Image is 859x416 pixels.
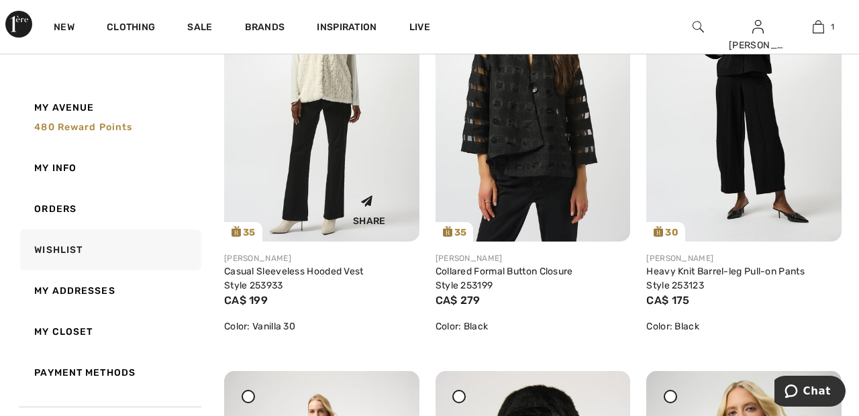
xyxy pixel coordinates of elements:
[17,270,201,311] a: My Addresses
[17,352,201,393] a: Payment Methods
[17,189,201,229] a: Orders
[774,376,846,409] iframe: Opens a widget where you can chat to one of our agents
[436,319,631,333] div: Color: Black
[646,294,689,307] span: CA$ 175
[330,184,409,231] div: Share
[17,229,201,270] a: Wishlist
[224,319,419,333] div: Color: Vanilla 30
[789,19,848,35] a: 1
[436,294,481,307] span: CA$ 279
[34,101,94,115] span: My Avenue
[17,148,201,189] a: My Info
[436,252,631,264] div: [PERSON_NAME]
[107,21,155,36] a: Clothing
[5,11,32,38] img: 1ère Avenue
[646,319,842,333] div: Color: Black
[245,21,285,36] a: Brands
[541,194,621,242] div: Share
[693,19,704,35] img: search the website
[224,294,268,307] span: CA$ 199
[54,21,74,36] a: New
[317,21,376,36] span: Inspiration
[646,266,805,291] a: Heavy Knit Barrel-leg Pull-on Pants Style 253123
[17,311,201,352] a: My Closet
[409,20,430,34] a: Live
[813,19,824,35] img: My Bag
[224,266,364,291] a: Casual Sleeveless Hooded Vest Style 253933
[752,194,831,242] div: Share
[831,21,834,33] span: 1
[34,121,132,133] span: 480 Reward points
[187,21,212,36] a: Sale
[646,252,842,264] div: [PERSON_NAME]
[436,266,573,291] a: Collared Formal Button Closure Style 253199
[752,20,764,33] a: Sign In
[752,19,764,35] img: My Info
[729,38,788,52] div: [PERSON_NAME]
[224,252,419,264] div: [PERSON_NAME]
